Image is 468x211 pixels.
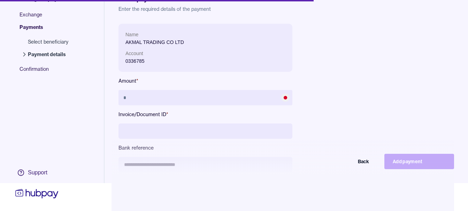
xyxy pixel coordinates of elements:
[118,111,292,118] label: Invoice/Document ID
[20,24,75,36] span: Payments
[125,50,285,57] p: Account
[28,38,68,45] span: Select beneficiary
[20,66,75,78] span: Confirmation
[118,178,292,185] label: Purpose of payment
[20,11,75,24] span: Exchange
[118,77,292,84] label: Amount
[125,31,285,38] p: Name
[308,154,377,169] button: Back
[28,169,47,176] div: Support
[14,165,60,180] a: Support
[125,38,285,46] p: AKMAL TRADING CO LTD
[28,51,68,58] span: Payment details
[118,144,292,151] label: Bank reference
[118,6,454,13] p: Enter the required details of the payment
[125,57,285,65] p: 0336785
